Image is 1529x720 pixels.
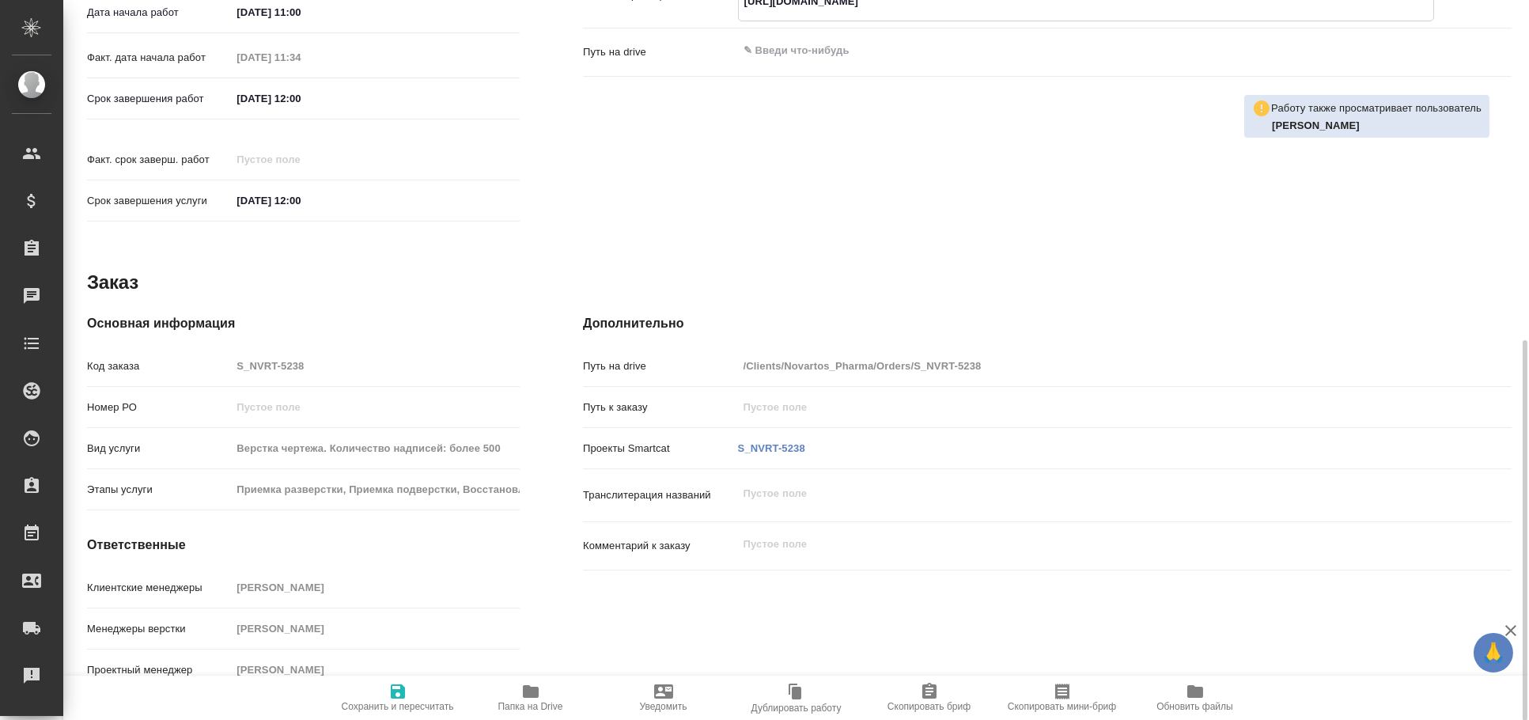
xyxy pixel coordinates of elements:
[87,580,231,596] p: Клиентские менеджеры
[231,46,369,69] input: Пустое поле
[87,441,231,457] p: Вид услуги
[1129,676,1262,720] button: Обновить файлы
[231,148,369,171] input: Пустое поле
[597,676,730,720] button: Уведомить
[738,354,1435,377] input: Пустое поле
[342,701,454,712] span: Сохранить и пересчитать
[1272,118,1482,134] p: Третьякова Мария
[231,617,520,640] input: Пустое поле
[87,536,520,555] h4: Ответственные
[231,87,369,110] input: ✎ Введи что-нибудь
[231,658,520,681] input: Пустое поле
[87,5,231,21] p: Дата начала работ
[730,676,863,720] button: Дублировать работу
[738,396,1435,419] input: Пустое поле
[231,478,520,501] input: Пустое поле
[231,576,520,599] input: Пустое поле
[331,676,464,720] button: Сохранить и пересчитать
[87,314,520,333] h4: Основная информация
[87,152,231,168] p: Факт. срок заверш. работ
[1008,701,1116,712] span: Скопировать мини-бриф
[87,400,231,415] p: Номер РО
[231,1,369,24] input: ✎ Введи что-нибудь
[888,701,971,712] span: Скопировать бриф
[583,400,738,415] p: Путь к заказу
[87,662,231,678] p: Проектный менеджер
[640,701,687,712] span: Уведомить
[1271,100,1482,116] p: Работу также просматривает пользователь
[87,482,231,498] p: Этапы услуги
[583,538,738,554] p: Комментарий к заказу
[464,676,597,720] button: Папка на Drive
[863,676,996,720] button: Скопировать бриф
[738,442,805,454] a: S_NVRT-5238
[231,354,520,377] input: Пустое поле
[1272,119,1360,131] b: [PERSON_NAME]
[996,676,1129,720] button: Скопировать мини-бриф
[751,703,842,714] span: Дублировать работу
[87,621,231,637] p: Менеджеры верстки
[231,437,520,460] input: Пустое поле
[87,193,231,209] p: Срок завершения услуги
[231,189,369,212] input: ✎ Введи что-нибудь
[498,701,563,712] span: Папка на Drive
[1474,633,1513,673] button: 🙏
[583,487,738,503] p: Транслитерация названий
[231,396,520,419] input: Пустое поле
[1480,636,1507,669] span: 🙏
[1156,701,1233,712] span: Обновить файлы
[87,50,231,66] p: Факт. дата начала работ
[87,91,231,107] p: Срок завершения работ
[583,314,1512,333] h4: Дополнительно
[87,270,138,295] h2: Заказ
[583,441,738,457] p: Проекты Smartcat
[87,358,231,374] p: Код заказа
[583,44,738,60] p: Путь на drive
[583,358,738,374] p: Путь на drive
